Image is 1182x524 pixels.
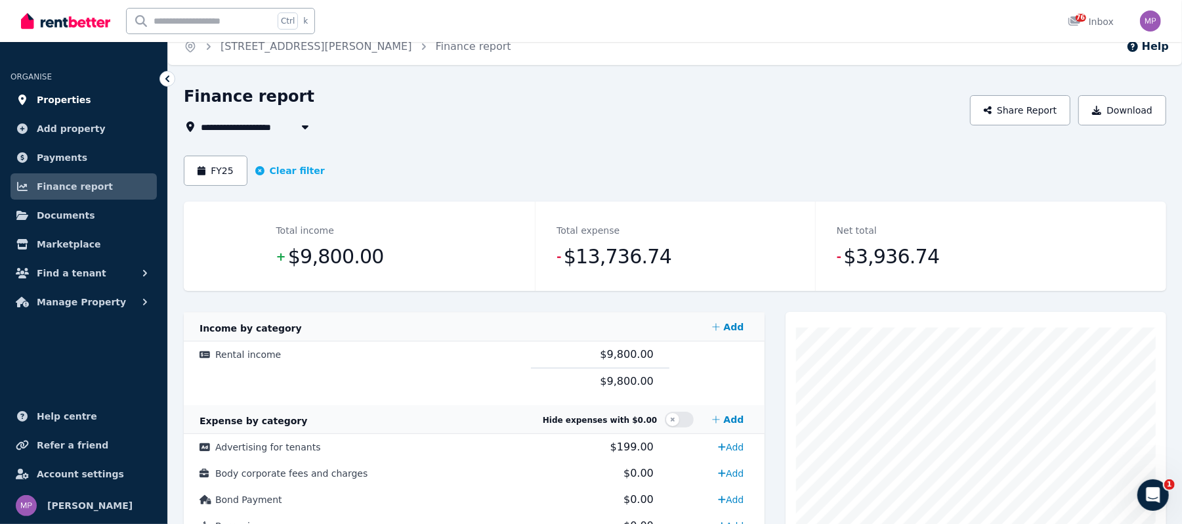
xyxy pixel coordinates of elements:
[11,173,157,200] a: Finance report
[11,87,157,113] a: Properties
[1076,14,1086,22] span: 76
[37,150,87,165] span: Payments
[543,416,657,425] span: Hide expenses with $0.00
[215,442,321,452] span: Advertising for tenants
[844,244,940,270] span: $3,936.74
[11,432,157,458] a: Refer a friend
[37,179,113,194] span: Finance report
[37,294,126,310] span: Manage Property
[610,441,654,453] span: $199.00
[564,244,671,270] span: $13,736.74
[37,466,124,482] span: Account settings
[713,437,749,458] a: Add
[47,498,133,513] span: [PERSON_NAME]
[11,116,157,142] a: Add property
[37,207,95,223] span: Documents
[1068,15,1114,28] div: Inbox
[11,144,157,171] a: Payments
[11,289,157,315] button: Manage Property
[221,40,412,53] a: [STREET_ADDRESS][PERSON_NAME]
[184,86,314,107] h1: Finance report
[1078,95,1166,125] button: Download
[1164,479,1175,490] span: 1
[11,202,157,229] a: Documents
[11,260,157,286] button: Find a tenant
[707,406,749,433] a: Add
[970,95,1071,125] button: Share Report
[255,164,325,177] button: Clear filter
[557,248,561,266] span: -
[215,349,281,360] span: Rental income
[11,231,157,257] a: Marketplace
[276,223,334,238] dt: Total income
[1137,479,1169,511] iframe: Intercom live chat
[11,461,157,487] a: Account settings
[278,12,298,30] span: Ctrl
[37,265,106,281] span: Find a tenant
[601,348,654,360] span: $9,800.00
[16,495,37,516] img: Mohammad Parvez
[215,468,368,479] span: Body corporate fees and charges
[303,16,308,26] span: k
[184,156,247,186] button: FY25
[713,463,749,484] a: Add
[1140,11,1161,32] img: Mohammad Parvez
[713,489,749,510] a: Add
[623,467,654,479] span: $0.00
[37,408,97,424] span: Help centre
[200,323,302,334] span: Income by category
[557,223,620,238] dt: Total expense
[11,72,52,81] span: ORGANISE
[601,375,654,387] span: $9,800.00
[837,223,877,238] dt: Net total
[11,403,157,429] a: Help centre
[200,416,307,426] span: Expense by category
[37,437,108,453] span: Refer a friend
[37,121,106,137] span: Add property
[623,493,654,506] span: $0.00
[168,28,527,65] nav: Breadcrumb
[436,40,511,53] a: Finance report
[37,236,100,252] span: Marketplace
[288,244,384,270] span: $9,800.00
[707,314,749,340] a: Add
[21,11,110,31] img: RentBetter
[837,248,841,266] span: -
[276,248,285,266] span: +
[37,92,91,108] span: Properties
[215,494,282,505] span: Bond Payment
[1126,39,1169,55] button: Help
